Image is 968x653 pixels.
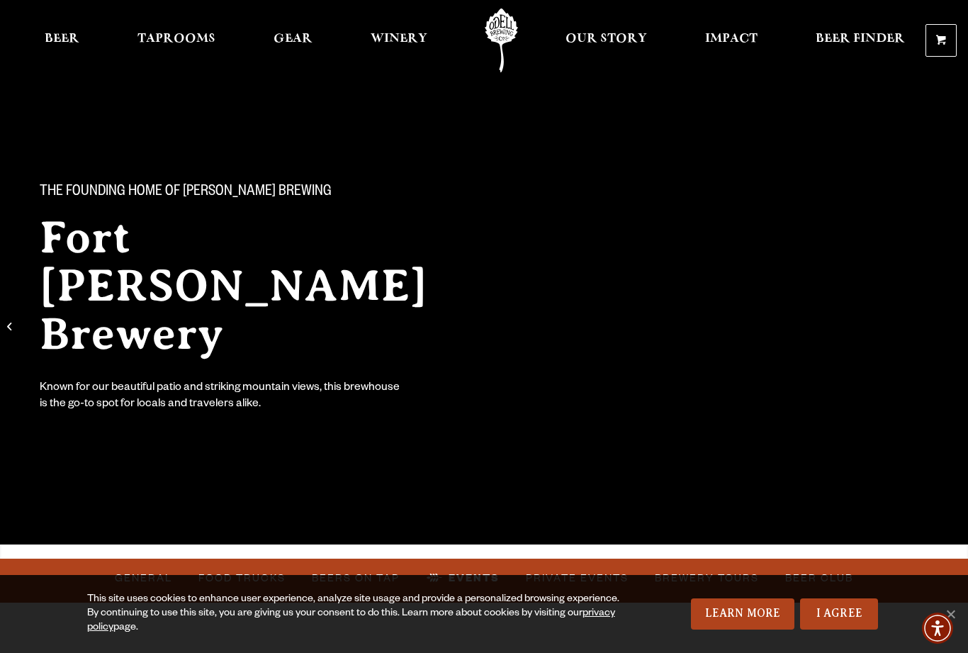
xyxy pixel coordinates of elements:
a: Private Events [520,562,634,595]
span: Beer [45,33,79,45]
span: Impact [705,33,758,45]
div: Accessibility Menu [922,613,953,644]
div: Known for our beautiful patio and striking mountain views, this brewhouse is the go-to spot for l... [40,381,403,413]
span: Gear [274,33,313,45]
a: Our Story [556,9,656,72]
a: Odell Home [475,9,528,72]
a: Beer Finder [806,9,914,72]
a: I Agree [800,598,878,630]
a: Beers on Tap [306,562,405,595]
span: Taprooms [137,33,215,45]
a: Gear [264,9,322,72]
a: Food Trucks [193,562,291,595]
h2: Fort [PERSON_NAME] Brewery [40,213,482,358]
span: Beer Finder [816,33,905,45]
a: Winery [361,9,437,72]
span: The Founding Home of [PERSON_NAME] Brewing [40,184,332,202]
a: Events [421,562,505,595]
a: privacy policy [87,608,615,634]
a: General [109,562,178,595]
div: This site uses cookies to enhance user experience, analyze site usage and provide a personalized ... [87,593,626,635]
span: Winery [371,33,427,45]
a: Beer [35,9,89,72]
a: Learn More [691,598,795,630]
a: Impact [696,9,767,72]
a: Brewery Tours [649,562,765,595]
a: Beer Club [780,562,859,595]
a: Taprooms [128,9,225,72]
span: Our Story [565,33,647,45]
